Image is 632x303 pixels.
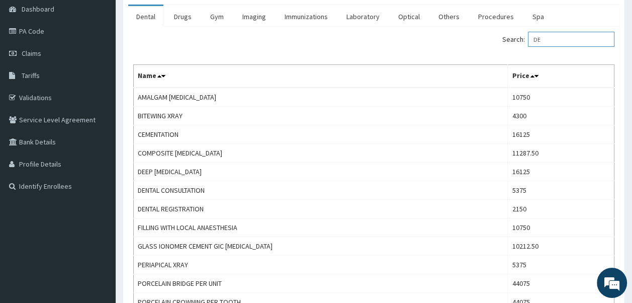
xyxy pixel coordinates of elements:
[508,65,614,88] th: Price
[508,256,614,274] td: 5375
[202,6,232,27] a: Gym
[528,32,614,47] input: Search:
[19,50,41,75] img: d_794563401_company_1708531726252_794563401
[234,6,274,27] a: Imaging
[502,32,614,47] label: Search:
[134,256,508,274] td: PERIAPICAL XRAY
[22,5,54,14] span: Dashboard
[390,6,428,27] a: Optical
[508,181,614,200] td: 5375
[134,107,508,125] td: BITEWING XRAY
[134,65,508,88] th: Name
[508,125,614,144] td: 16125
[134,181,508,200] td: DENTAL CONSULTATION
[134,237,508,256] td: GLASS IONOMER CEMENT GIC [MEDICAL_DATA]
[508,218,614,237] td: 10750
[128,6,163,27] a: Dental
[134,88,508,107] td: AMALGAM [MEDICAL_DATA]
[508,163,614,181] td: 16125
[470,6,522,27] a: Procedures
[134,163,508,181] td: DEEP [MEDICAL_DATA]
[134,125,508,144] td: CEMENTATION
[58,89,139,190] span: We're online!
[508,88,614,107] td: 10750
[52,56,169,69] div: Chat with us now
[277,6,336,27] a: Immunizations
[508,107,614,125] td: 4300
[508,237,614,256] td: 10212.50
[22,49,41,58] span: Claims
[22,71,40,80] span: Tariffs
[134,218,508,237] td: FILLING WITH LOCAL ANAESTHESIA
[165,5,189,29] div: Minimize live chat window
[134,144,508,163] td: COMPOSITE [MEDICAL_DATA]
[166,6,200,27] a: Drugs
[134,200,508,218] td: DENTAL REGISTRATION
[508,144,614,163] td: 11287.50
[430,6,468,27] a: Others
[134,274,508,293] td: PORCELAIN BRIDGE PER UNIT
[5,199,192,234] textarea: Type your message and hit 'Enter'
[524,6,552,27] a: Spa
[338,6,388,27] a: Laboratory
[508,200,614,218] td: 2150
[508,274,614,293] td: 44075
